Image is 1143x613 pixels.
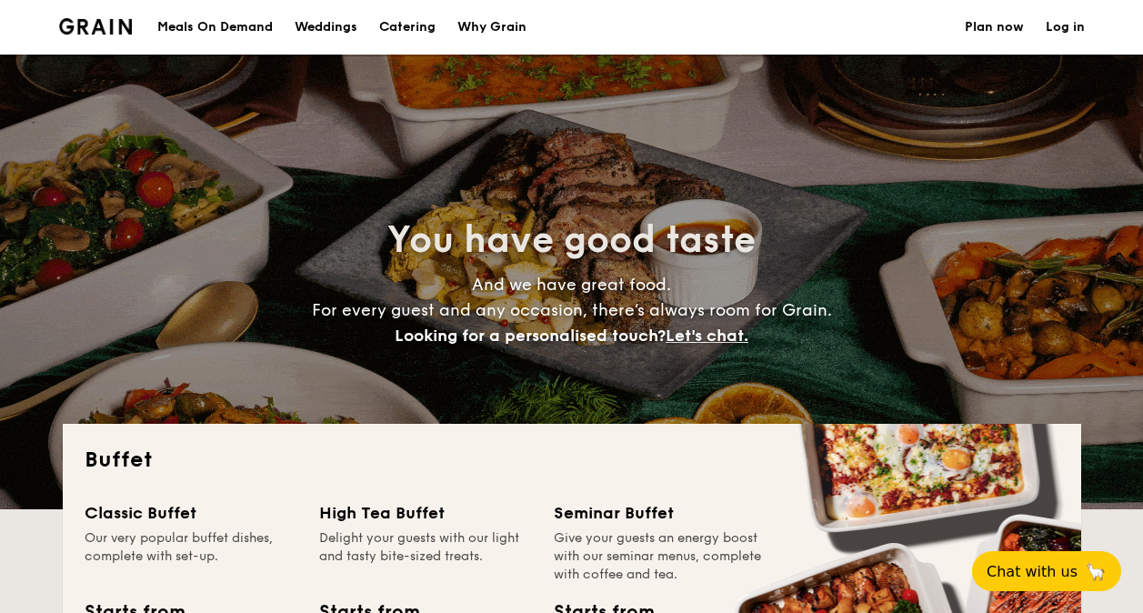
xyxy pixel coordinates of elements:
div: Our very popular buffet dishes, complete with set-up. [85,529,297,584]
div: Delight your guests with our light and tasty bite-sized treats. [319,529,532,584]
img: Grain [59,18,133,35]
div: High Tea Buffet [319,500,532,526]
button: Chat with us🦙 [972,551,1121,591]
span: And we have great food. For every guest and any occasion, there’s always room for Grain. [312,275,832,346]
span: You have good taste [387,218,756,262]
span: 🦙 [1085,561,1107,582]
span: Chat with us [987,563,1078,580]
h2: Buffet [85,446,1059,475]
div: Classic Buffet [85,500,297,526]
a: Logotype [59,18,133,35]
span: Let's chat. [666,326,748,346]
div: Seminar Buffet [554,500,767,526]
span: Looking for a personalised touch? [395,326,666,346]
div: Give your guests an energy boost with our seminar menus, complete with coffee and tea. [554,529,767,584]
